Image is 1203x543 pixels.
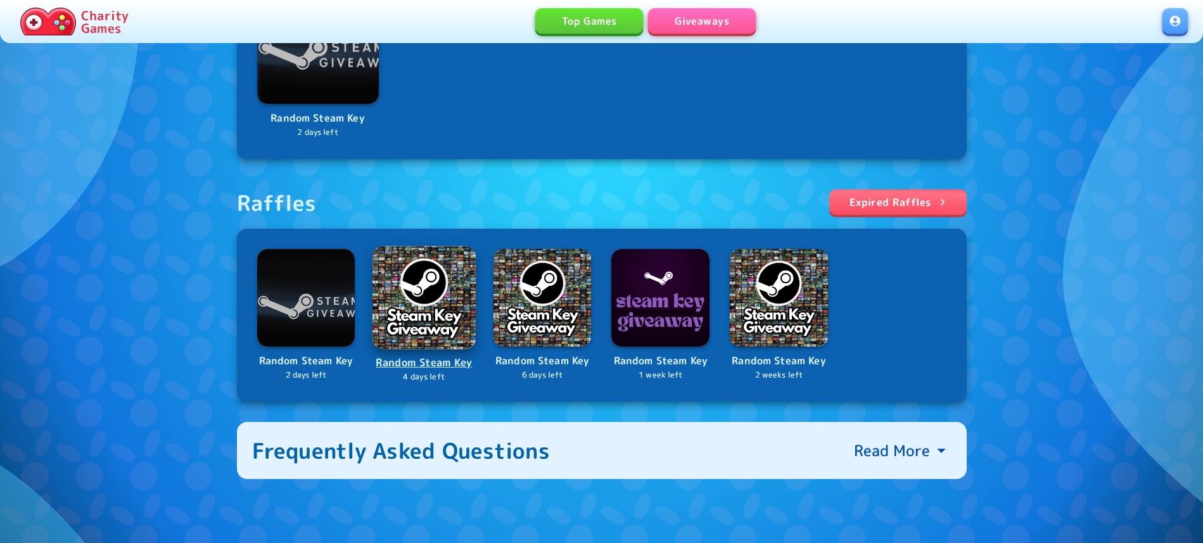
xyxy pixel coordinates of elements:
[372,246,475,348] img: Logo
[257,127,379,139] p: 2 days left
[611,369,710,381] p: 1 week left
[730,369,828,381] p: 2 weeks left
[374,354,474,371] p: Random Steam Key
[854,440,930,461] p: Read More
[611,249,710,381] a: LogoRandom Steam Key1 week left
[493,249,592,381] a: LogoRandom Steam Key6 days left
[237,189,317,216] div: Raffles
[237,422,967,479] button: Frequently Asked QuestionsRead More
[730,249,828,347] img: Logo
[252,437,551,464] div: Frequently Asked Questions
[535,8,643,34] a: Top Games
[611,249,710,347] img: Logo
[257,353,355,369] p: Random Steam Key
[20,8,76,35] img: Charity.Games
[15,5,134,38] a: Charity Games
[493,369,592,381] p: 6 days left
[257,249,355,347] img: Logo
[257,249,355,381] a: LogoRandom Steam Key2 days left
[493,353,592,369] p: Random Steam Key
[611,353,710,369] p: Random Steam Key
[81,9,129,34] p: Charity Games
[374,371,474,383] p: 4 days left
[257,369,355,381] p: 2 days left
[730,249,828,381] a: LogoRandom Steam Key2 weeks left
[374,247,474,383] a: LogoRandom Steam Key4 days left
[648,8,756,34] a: Giveaways
[730,353,828,369] p: Random Steam Key
[257,110,379,127] p: Random Steam Key
[829,189,967,215] a: Expired Raffles
[493,249,592,347] img: Logo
